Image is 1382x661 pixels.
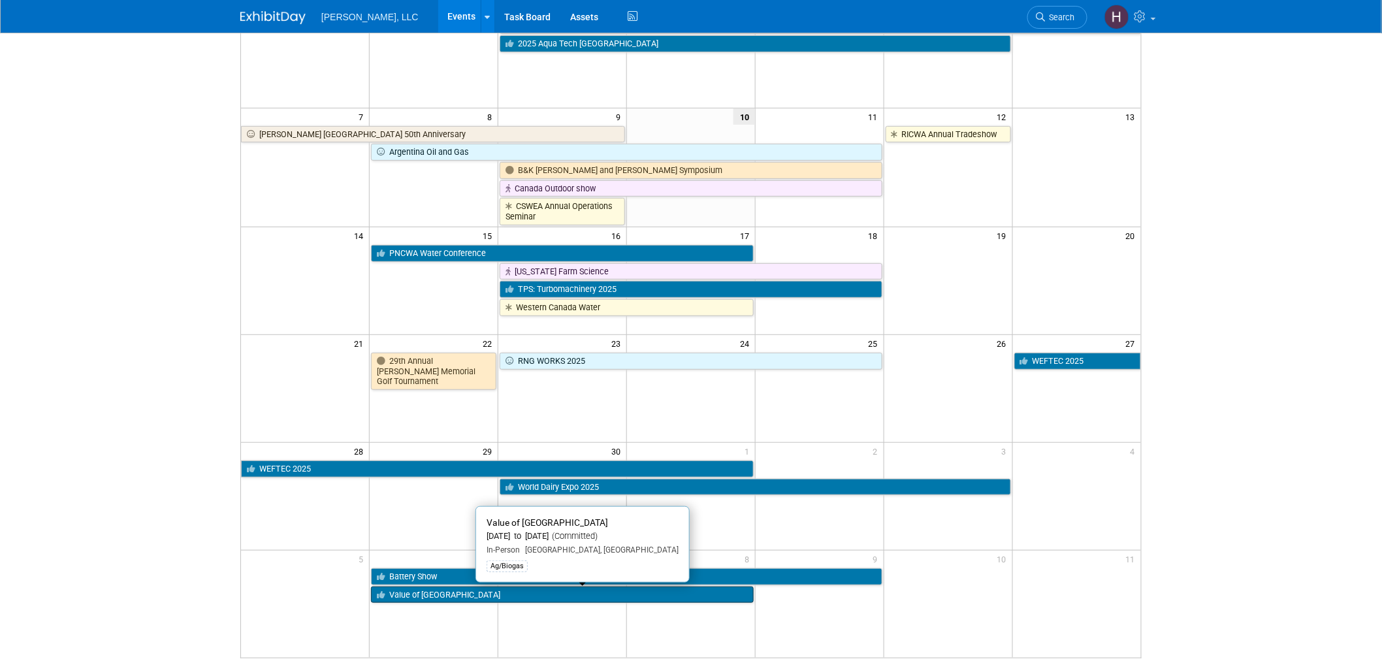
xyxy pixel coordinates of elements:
a: WEFTEC 2025 [241,460,754,477]
div: Ag/Biogas [487,560,528,572]
span: 3 [1001,443,1012,459]
a: PNCWA Water Conference [371,245,754,262]
a: Canada Outdoor show [500,180,882,197]
span: 16 [610,227,626,244]
a: RICWA Annual Tradeshow [886,126,1011,143]
span: 7 [357,108,369,125]
a: Western Canada Water [500,299,754,316]
span: 21 [353,335,369,351]
span: [GEOGRAPHIC_DATA], [GEOGRAPHIC_DATA] [520,545,679,555]
span: (Committed) [549,531,598,541]
span: [PERSON_NAME], LLC [321,12,419,22]
a: TPS: Turbomachinery 2025 [500,281,882,298]
span: 11 [1125,551,1141,567]
a: WEFTEC 2025 [1014,353,1141,370]
span: 30 [610,443,626,459]
a: B&K [PERSON_NAME] and [PERSON_NAME] Symposium [500,162,882,179]
span: 22 [481,335,498,351]
span: 1 [743,443,755,459]
a: [US_STATE] Farm Science [500,263,882,280]
span: 10 [996,551,1012,567]
span: 23 [610,335,626,351]
span: 5 [357,551,369,567]
a: World Dairy Expo 2025 [500,479,1010,496]
span: Search [1045,12,1075,22]
span: 20 [1125,227,1141,244]
a: Battery Show [371,568,882,585]
span: 28 [353,443,369,459]
a: Search [1027,6,1087,29]
span: 15 [481,227,498,244]
span: 24 [739,335,755,351]
span: 19 [996,227,1012,244]
a: [PERSON_NAME] [GEOGRAPHIC_DATA] 50th Anniversary [241,126,625,143]
span: 8 [743,551,755,567]
a: 2025 Aqua Tech [GEOGRAPHIC_DATA] [500,35,1010,52]
img: Hannah Mulholland [1104,5,1129,29]
span: 13 [1125,108,1141,125]
span: 12 [996,108,1012,125]
span: 9 [872,551,884,567]
span: 18 [867,227,884,244]
a: Value of [GEOGRAPHIC_DATA] [371,587,754,604]
span: 8 [486,108,498,125]
img: ExhibitDay [240,11,306,24]
a: Argentina Oil and Gas [371,144,882,161]
span: 17 [739,227,755,244]
a: CSWEA Annual Operations Seminar [500,198,625,225]
span: 11 [867,108,884,125]
a: RNG WORKS 2025 [500,353,882,370]
span: 29 [481,443,498,459]
div: [DATE] to [DATE] [487,531,679,542]
span: 14 [353,227,369,244]
span: 25 [867,335,884,351]
span: 27 [1125,335,1141,351]
a: 29th Annual [PERSON_NAME] Memorial Golf Tournament [371,353,496,390]
span: 9 [615,108,626,125]
span: 10 [733,108,755,125]
span: 2 [872,443,884,459]
span: 26 [996,335,1012,351]
span: 4 [1129,443,1141,459]
span: Value of [GEOGRAPHIC_DATA] [487,517,608,528]
span: In-Person [487,545,520,555]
